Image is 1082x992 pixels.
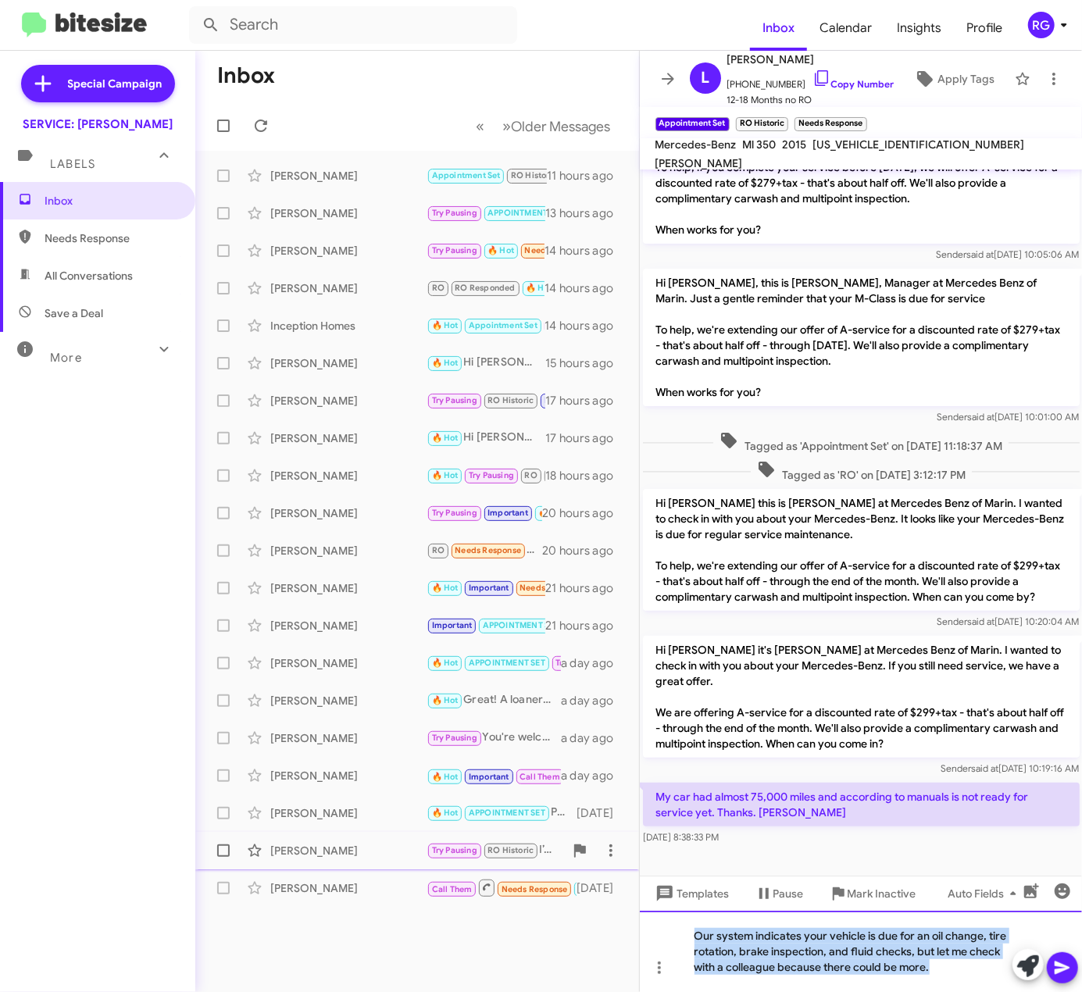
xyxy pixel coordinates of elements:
[427,391,545,409] div: Hi [PERSON_NAME], just following up regarding your service. Since you still have your Pre-Paid Ma...
[270,318,427,334] div: Inception Homes
[941,762,1079,774] span: Sender [DATE] 10:19:16 AM
[50,157,95,171] span: Labels
[270,168,427,184] div: [PERSON_NAME]
[432,208,477,218] span: Try Pausing
[432,395,477,405] span: Try Pausing
[727,69,895,92] span: [PHONE_NUMBER]
[502,884,568,894] span: Needs Response
[655,156,743,170] span: [PERSON_NAME]
[432,433,459,443] span: 🔥 Hot
[487,508,528,518] span: Important
[937,411,1079,423] span: Sender [DATE] 10:01:00 AM
[427,279,545,297] div: Sorry for the delay, still working. What time would drop off be?
[971,762,998,774] span: said at
[773,880,804,908] span: Pause
[270,505,427,521] div: [PERSON_NAME]
[427,765,561,785] div: Inbound Call
[432,845,477,855] span: Try Pausing
[427,354,545,372] div: Hi [PERSON_NAME], just following back up if you wanted to schedule an appointment ?
[45,230,177,246] span: Needs Response
[427,541,542,559] div: okay will do thank you
[432,358,459,368] span: 🔥 Hot
[432,695,459,705] span: 🔥 Hot
[45,193,177,209] span: Inbox
[432,808,459,818] span: 🔥 Hot
[643,636,1080,758] p: Hi [PERSON_NAME] it's [PERSON_NAME] at Mercedes Benz of Marin. I wanted to check in with you abou...
[655,117,730,131] small: Appointment Set
[750,5,807,51] a: Inbox
[577,805,627,821] div: [DATE]
[270,768,427,783] div: [PERSON_NAME]
[561,693,627,708] div: a day ago
[432,733,477,743] span: Try Pausing
[270,430,427,446] div: [PERSON_NAME]
[45,305,103,321] span: Save a Deal
[848,880,916,908] span: Mark Inactive
[432,620,473,630] span: Important
[432,545,445,555] span: RO
[742,880,816,908] button: Pause
[50,351,82,365] span: More
[948,880,1023,908] span: Auto Fields
[954,5,1015,51] span: Profile
[487,245,514,255] span: 🔥 Hot
[432,320,459,330] span: 🔥 Hot
[270,693,427,708] div: [PERSON_NAME]
[270,655,427,671] div: [PERSON_NAME]
[545,205,627,221] div: 13 hours ago
[520,583,586,593] span: Needs Response
[483,620,559,630] span: APPOINTMENT SET
[427,691,561,709] div: Great! A loaner car will be ready for you. Please let me know what time works best for you!
[547,168,627,184] div: 11 hours ago
[487,845,534,855] span: RO Historic
[542,505,627,521] div: 20 hours ago
[432,170,501,180] span: Appointment Set
[427,316,545,334] div: Đã thích “You're welcome! If you need anything else , just let me know. Have a great day!”
[701,66,709,91] span: L
[270,618,427,633] div: [PERSON_NAME]
[655,137,737,152] span: Mercedes-Benz
[469,772,509,782] span: Important
[427,504,542,522] div: Liked “Perfect, I will set your appointment for [DATE] 1:00pm”
[545,618,627,633] div: 21 hours ago
[432,583,459,593] span: 🔥 Hot
[270,280,427,296] div: [PERSON_NAME]
[469,808,545,818] span: APPOINTMENT SET
[967,411,995,423] span: said at
[643,489,1080,611] p: Hi [PERSON_NAME] this is [PERSON_NAME] at Mercedes Benz of Marin. I wanted to check in with you a...
[270,355,427,371] div: [PERSON_NAME]
[469,658,545,668] span: APPOINTMENT SET
[561,655,627,671] div: a day ago
[427,804,577,822] div: Perfect, we will see you [DATE] at 1:00pm :)
[545,430,627,446] div: 17 hours ago
[545,395,585,405] span: Important
[545,355,627,371] div: 15 hours ago
[538,508,565,518] span: 🔥 Hot
[270,843,427,858] div: [PERSON_NAME]
[640,880,742,908] button: Templates
[525,470,537,480] span: RO
[525,245,591,255] span: Needs Response
[468,110,620,142] nav: Page navigation example
[427,729,561,747] div: You're welcome! Feel free to reach out when you're ready to schedule your service. Have a great day!
[432,245,477,255] span: Try Pausing
[270,730,427,746] div: [PERSON_NAME]
[937,616,1079,627] span: Sender [DATE] 10:20:04 AM
[795,117,866,131] small: Needs Response
[545,580,627,596] div: 21 hours ago
[427,878,577,897] div: Inbound Call
[813,137,1025,152] span: [US_VEHICLE_IDENTIFICATION_NUMBER]
[1028,12,1055,38] div: RG
[652,880,730,908] span: Templates
[816,880,929,908] button: Mark Inactive
[512,118,611,135] span: Older Messages
[270,205,427,221] div: [PERSON_NAME]
[469,470,514,480] span: Try Pausing
[643,269,1080,406] p: Hi [PERSON_NAME], this is [PERSON_NAME], Manager at Mercedes Benz of Marin. Just a gentle reminde...
[807,5,884,51] span: Calendar
[21,65,175,102] a: Special Campaign
[270,805,427,821] div: [PERSON_NAME]
[520,772,560,782] span: Call Them
[561,768,627,783] div: a day ago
